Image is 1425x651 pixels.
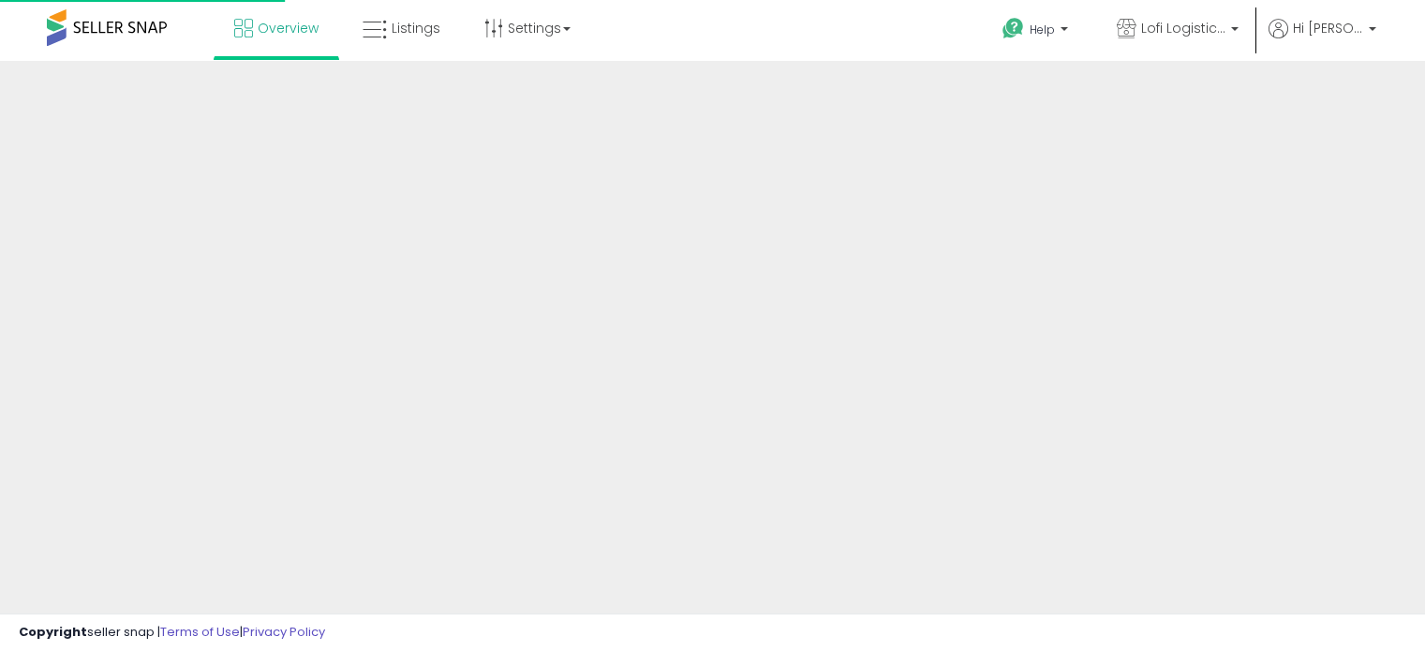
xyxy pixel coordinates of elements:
[1002,17,1025,40] i: Get Help
[1141,19,1225,37] span: Lofi Logistics LLC
[987,3,1087,61] a: Help
[19,624,325,642] div: seller snap | |
[258,19,319,37] span: Overview
[1269,19,1376,61] a: Hi [PERSON_NAME]
[243,623,325,641] a: Privacy Policy
[160,623,240,641] a: Terms of Use
[1293,19,1363,37] span: Hi [PERSON_NAME]
[19,623,87,641] strong: Copyright
[392,19,440,37] span: Listings
[1030,22,1055,37] span: Help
